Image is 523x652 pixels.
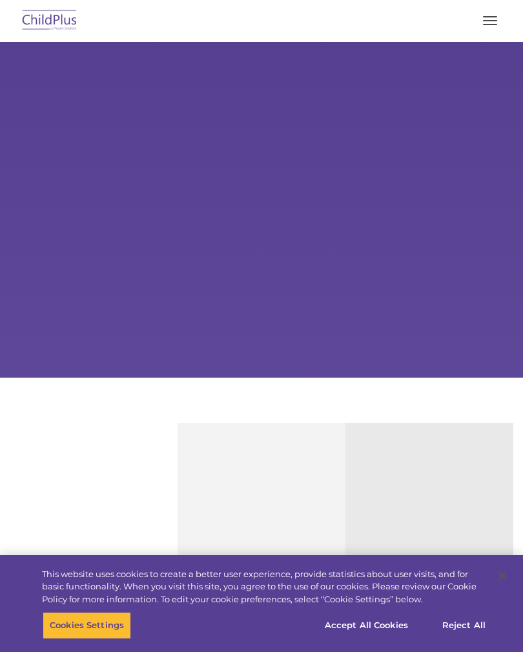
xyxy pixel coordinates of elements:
img: ChildPlus by Procare Solutions [19,6,80,36]
div: This website uses cookies to create a better user experience, provide statistics about user visit... [42,568,487,606]
button: Accept All Cookies [318,612,415,639]
button: Cookies Settings [43,612,131,639]
button: Close [488,562,517,590]
button: Reject All [424,612,504,639]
